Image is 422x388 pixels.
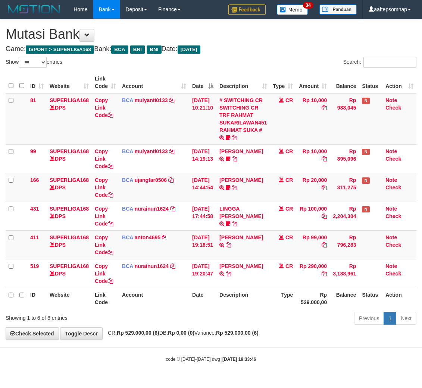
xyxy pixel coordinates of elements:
[6,327,59,340] a: Check Selected
[122,148,133,154] span: BCA
[147,45,161,54] span: BNI
[322,213,327,219] a: Copy Rp 100,000 to clipboard
[219,177,263,183] a: [PERSON_NAME]
[47,173,92,202] td: DPS
[104,330,259,336] span: CR: DB: Variance:
[322,271,327,277] a: Copy Rp 290,000 to clipboard
[189,144,216,173] td: [DATE] 14:19:13
[170,263,175,269] a: Copy nurainun1624 to clipboard
[385,213,401,219] a: Check
[330,259,359,288] td: Rp 3,188,961
[385,234,397,240] a: Note
[130,45,145,54] span: BRI
[277,4,308,15] img: Button%20Memo.svg
[359,72,382,93] th: Status
[19,57,47,68] select: Showentries
[216,330,259,336] strong: Rp 529.000,00 (6)
[189,173,216,202] td: [DATE] 14:44:54
[330,72,359,93] th: Balance
[303,2,313,9] span: 34
[330,288,359,309] th: Balance
[384,312,396,325] a: 1
[50,206,89,212] a: SUPERLIGA168
[330,230,359,259] td: Rp 796,283
[285,234,293,240] span: CR
[385,263,397,269] a: Note
[285,206,293,212] span: CR
[219,263,263,269] a: [PERSON_NAME]
[296,259,330,288] td: Rp 290,000
[226,271,231,277] a: Copy HERI SUSANTO to clipboard
[30,177,39,183] span: 166
[95,234,113,255] a: Copy Link Code
[385,177,397,183] a: Note
[47,93,92,145] td: DPS
[285,148,293,154] span: CR
[30,263,39,269] span: 519
[122,234,133,240] span: BCA
[385,206,397,212] a: Note
[119,288,189,309] th: Account
[92,72,119,93] th: Link Code: activate to sort column ascending
[330,173,359,202] td: Rp 311,275
[47,288,92,309] th: Website
[296,72,330,93] th: Amount: activate to sort column ascending
[6,57,62,68] label: Show entries
[135,234,160,240] a: anton4695
[30,206,39,212] span: 431
[47,144,92,173] td: DPS
[30,97,36,103] span: 81
[319,4,357,15] img: panduan.png
[169,148,174,154] a: Copy mulyanti0133 to clipboard
[50,148,89,154] a: SUPERLIGA168
[285,263,293,269] span: CR
[396,312,416,325] a: Next
[216,288,270,309] th: Description
[168,330,194,336] strong: Rp 0,00 (0)
[95,148,113,169] a: Copy Link Code
[226,242,231,248] a: Copy DINI MAELANI to clipboard
[382,288,416,309] th: Action
[135,148,168,154] a: mulyanti0133
[50,234,89,240] a: SUPERLIGA168
[232,156,237,162] a: Copy MUHAMMAD REZA to clipboard
[359,288,382,309] th: Status
[26,45,94,54] span: ISPORT > SUPERLIGA168
[135,177,167,183] a: ujangfar0506
[162,234,167,240] a: Copy anton4695 to clipboard
[362,206,369,212] span: Has Note
[385,184,401,190] a: Check
[354,312,384,325] a: Previous
[296,288,330,309] th: Rp 529.000,00
[169,97,174,103] a: Copy mulyanti0133 to clipboard
[122,263,133,269] span: BCA
[50,97,89,103] a: SUPERLIGA168
[362,149,369,155] span: Has Note
[362,98,369,104] span: Has Note
[189,230,216,259] td: [DATE] 19:18:51
[95,206,113,227] a: Copy Link Code
[322,184,327,190] a: Copy Rp 20,000 to clipboard
[95,97,113,118] a: Copy Link Code
[117,330,159,336] strong: Rp 529.000,00 (6)
[385,271,401,277] a: Check
[285,97,293,103] span: CR
[135,97,168,103] a: mulyanti0133
[228,4,266,15] img: Feedback.jpg
[60,327,103,340] a: Toggle Descr
[27,288,47,309] th: ID
[385,148,397,154] a: Note
[270,288,296,309] th: Type
[219,234,263,240] a: [PERSON_NAME]
[111,45,128,54] span: BCA
[122,97,133,103] span: BCA
[385,97,397,103] a: Note
[47,230,92,259] td: DPS
[50,263,89,269] a: SUPERLIGA168
[189,93,216,145] td: [DATE] 10:21:10
[296,144,330,173] td: Rp 10,000
[135,206,169,212] a: nurainun1624
[330,93,359,145] td: Rp 988,045
[232,221,237,227] a: Copy LINGGA ADITYA PRAT to clipboard
[322,242,327,248] a: Copy Rp 99,000 to clipboard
